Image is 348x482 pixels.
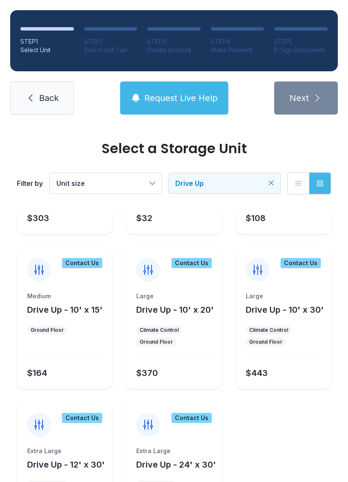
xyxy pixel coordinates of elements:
[27,367,47,379] div: $164
[171,413,212,423] div: Contact Us
[27,447,102,455] div: Extra Large
[249,327,288,333] div: Climate Control
[136,460,216,470] span: Drive Up - 24' x 30'
[281,258,321,268] div: Contact Us
[144,92,218,104] span: Request Live Help
[175,179,204,188] span: Drive Up
[289,92,309,104] span: Next
[62,258,102,268] div: Contact Us
[211,37,264,46] div: STEP 4
[50,173,162,193] button: Unit size
[17,142,331,155] div: Select a Storage Unit
[136,304,214,316] button: Drive Up - 10' x 20'
[274,46,328,54] div: E-Sign Documents
[249,339,282,345] div: Ground Floor
[136,367,158,379] div: $370
[274,37,328,46] div: STEP 5
[84,37,138,46] div: STEP 2
[246,305,324,315] span: Drive Up - 10' x 30'
[136,447,211,455] div: Extra Large
[140,339,173,345] div: Ground Floor
[211,46,264,54] div: Make Payment
[27,212,49,224] div: $303
[39,92,59,104] span: Back
[27,292,102,300] div: Medium
[140,327,179,333] div: Climate Control
[27,305,103,315] span: Drive Up - 10' x 15'
[20,37,74,46] div: STEP 1
[246,212,266,224] div: $108
[84,46,138,54] div: Select Unit Tier
[136,212,152,224] div: $32
[147,46,201,54] div: Create Account
[136,292,211,300] div: Large
[171,258,212,268] div: Contact Us
[62,413,102,423] div: Contact Us
[246,304,324,316] button: Drive Up - 10' x 30'
[246,292,321,300] div: Large
[56,179,85,188] span: Unit size
[27,460,105,470] span: Drive Up - 12' x 30'
[246,367,268,379] div: $443
[17,178,43,188] div: Filter by
[136,305,214,315] span: Drive Up - 10' x 20'
[267,179,275,187] button: Clear filters
[20,46,74,54] div: Select Unit
[147,37,201,46] div: STEP 3
[168,173,281,193] button: Drive Up
[27,304,103,316] button: Drive Up - 10' x 15'
[31,327,64,333] div: Ground Floor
